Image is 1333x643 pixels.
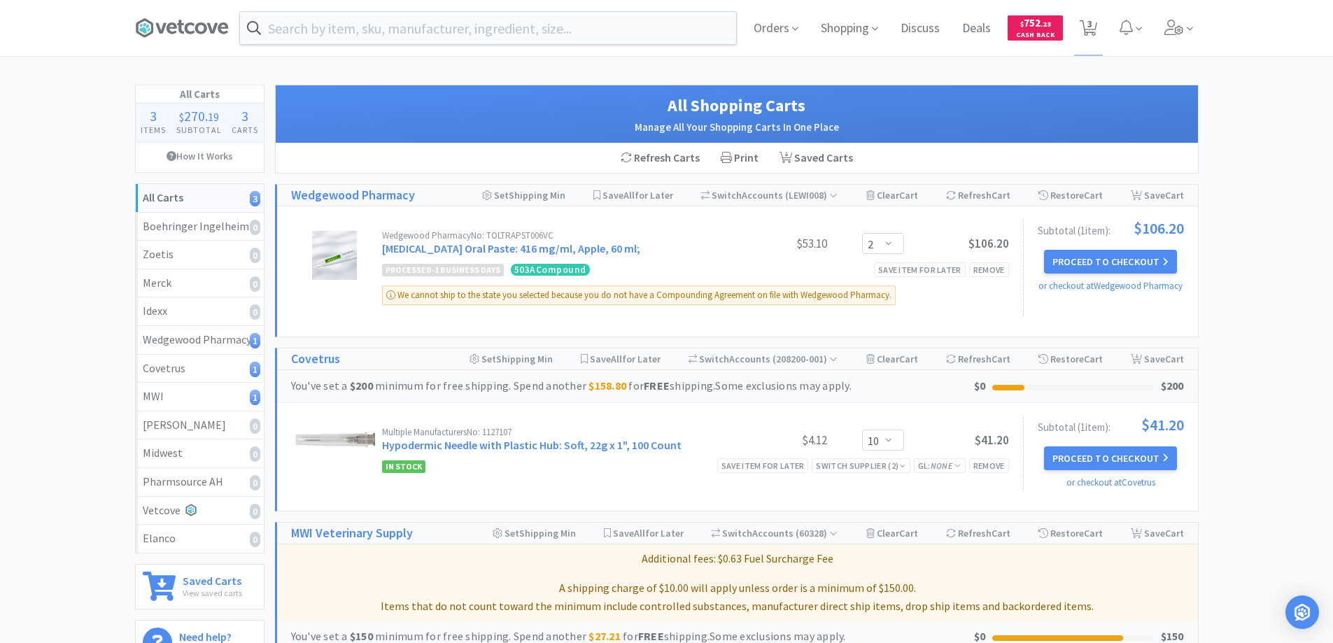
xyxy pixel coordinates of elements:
span: Set [494,189,509,202]
a: Idexx0 [136,297,264,326]
div: Save [1131,348,1184,369]
span: Set [505,527,519,539]
span: Switch [712,189,742,202]
span: Cart [992,353,1010,365]
span: Cash Back [1016,31,1055,41]
button: Proceed to Checkout [1044,446,1177,470]
a: Boehringer Ingelheim0 [136,213,264,241]
div: Shipping Min [470,348,553,369]
i: 1 [250,333,260,348]
a: Deals [957,22,996,35]
img: 9168930cd5fa4aa2824cf41ad46f6f98_233768.png [291,428,379,450]
span: $ [1020,20,1024,29]
div: Idexx [143,302,257,320]
div: Shipping Min [493,523,576,544]
span: 503 A Compound [511,264,590,276]
span: Cart [1165,527,1184,539]
div: Refresh Carts [610,143,710,173]
div: We cannot ship to the state you selected because you do not have a Compounding Agreement on file ... [382,285,896,305]
div: Wedgewood Pharmacy No: TOLTRAPST006VC [382,231,722,240]
i: 0 [250,276,260,292]
a: Merck0 [136,269,264,298]
div: Multiple Manufacturers No: 1127107 [382,428,722,437]
span: Cart [992,189,1010,202]
span: Cart [1084,189,1103,202]
span: Cart [1084,353,1103,365]
div: Refresh [946,523,1010,544]
div: Restore [1038,185,1103,206]
i: 1 [250,390,260,405]
i: 0 [250,304,260,320]
div: $4.12 [722,432,827,448]
h6: Need help? [179,628,255,642]
div: Restore [1038,523,1103,544]
i: 0 [250,475,260,490]
a: or checkout at Covetrus [1066,476,1155,488]
div: $53.10 [722,235,827,252]
a: Vetcove0 [136,497,264,525]
span: Cart [992,527,1010,539]
i: None [931,460,952,471]
div: Open Intercom Messenger [1285,595,1319,629]
span: In Stock [382,460,425,473]
div: Restore [1038,348,1103,369]
span: Save for Later [590,353,661,365]
span: 3 [150,107,157,125]
span: All [634,527,645,539]
h4: Items [136,123,171,136]
span: Cart [899,189,918,202]
i: 0 [250,446,260,462]
span: Switch [722,527,752,539]
div: Vetcove [143,502,257,520]
div: Accounts [712,523,838,544]
span: Switch [699,353,729,365]
a: [MEDICAL_DATA] Oral Paste: 416 mg/ml, Apple, 60 ml; [382,241,640,255]
h1: All Carts [136,85,264,104]
span: Save for Later [613,527,684,539]
div: Clear [866,185,918,206]
strong: FREE [644,379,670,393]
span: Cart [899,353,918,365]
div: Merck [143,274,257,292]
div: Remove [969,458,1009,473]
span: $106.20 [1134,220,1184,236]
div: Refresh [946,185,1010,206]
div: You've set a minimum for free shipping. Spend another for shipping. Some exclusions may apply. [291,377,974,395]
a: Elanco0 [136,525,264,553]
span: ( 60328 ) [794,527,838,539]
div: Print [710,143,769,173]
div: Save item for later [717,458,809,473]
a: or checkout at Wedgewood Pharmacy [1038,280,1183,292]
a: Saved CartsView saved carts [135,564,265,609]
span: $41.20 [1141,417,1184,432]
a: MWI1 [136,383,264,411]
div: Boehringer Ingelheim [143,218,257,236]
h1: Covetrus [291,349,340,369]
div: Save [1131,523,1184,544]
div: Pharmsource AH [143,473,257,491]
h6: Saved Carts [183,572,242,586]
a: Wedgewood Pharmacy [291,185,415,206]
div: Wedgewood Pharmacy [143,331,257,349]
strong: $27.21 [588,629,621,643]
div: Accounts [701,185,838,206]
div: Switch Supplier ( 2 ) [816,459,905,472]
div: [PERSON_NAME] [143,416,257,434]
span: Save for Later [602,189,673,202]
img: 8a8955a4cb234298ac7886ec6342b030_225131.jpeg [312,231,357,280]
i: 0 [250,418,260,434]
span: All [611,353,622,365]
a: Saved Carts [769,143,863,173]
a: Pharmsource AH0 [136,468,264,497]
span: ( 208200-001 ) [770,353,838,365]
h4: Carts [227,123,264,136]
div: Subtotal ( 1 item ): [1038,417,1184,432]
p: A shipping charge of $10.00 will apply unless order is a minimum of $150.00. Items that do not co... [283,579,1192,615]
span: Cart [1165,353,1184,365]
span: . 23 [1041,20,1051,29]
div: Shipping Min [482,185,565,206]
span: processed-1 business days [382,264,504,276]
a: All Carts3 [136,184,264,213]
div: Clear [866,523,918,544]
h1: MWI Veterinary Supply [291,523,413,544]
